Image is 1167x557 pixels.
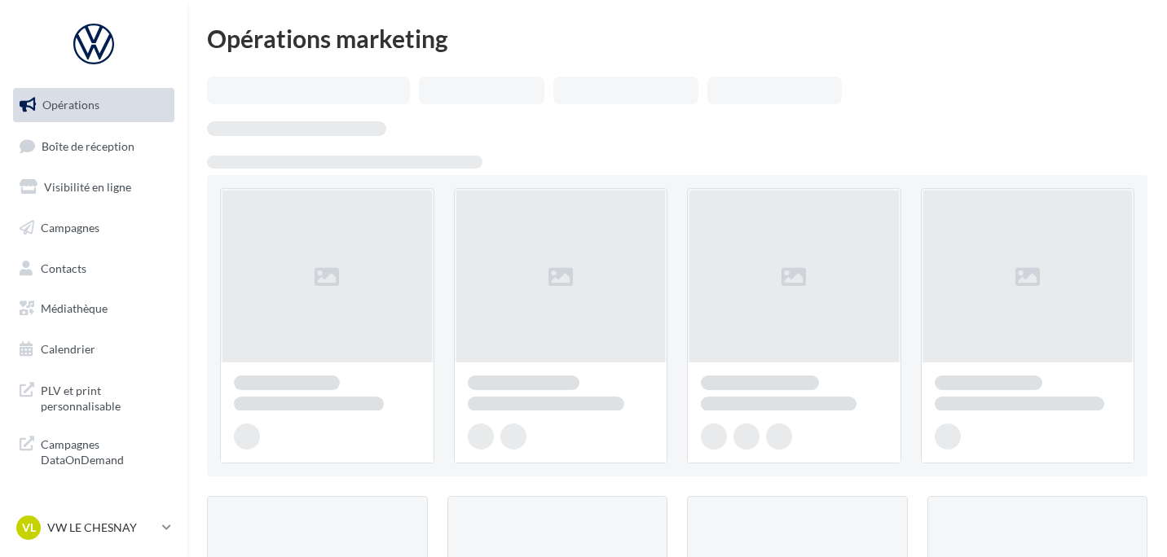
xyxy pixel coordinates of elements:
a: Boîte de réception [10,129,178,164]
a: Opérations [10,88,178,122]
span: Visibilité en ligne [44,180,131,194]
a: Médiathèque [10,292,178,326]
div: Opérations marketing [207,26,1147,50]
a: PLV et print personnalisable [10,373,178,421]
a: Visibilité en ligne [10,170,178,204]
a: Campagnes [10,211,178,245]
a: VL VW LE CHESNAY [13,512,174,543]
span: Médiathèque [41,301,108,315]
a: Contacts [10,252,178,286]
span: PLV et print personnalisable [41,379,168,414]
a: Calendrier [10,332,178,366]
span: Calendrier [41,342,95,356]
span: Campagnes DataOnDemand [41,433,168,468]
span: Opérations [42,98,99,112]
a: Campagnes DataOnDemand [10,427,178,475]
span: VL [22,520,36,536]
span: Contacts [41,261,86,274]
span: Campagnes [41,221,99,235]
p: VW LE CHESNAY [47,520,156,536]
span: Boîte de réception [42,138,134,152]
